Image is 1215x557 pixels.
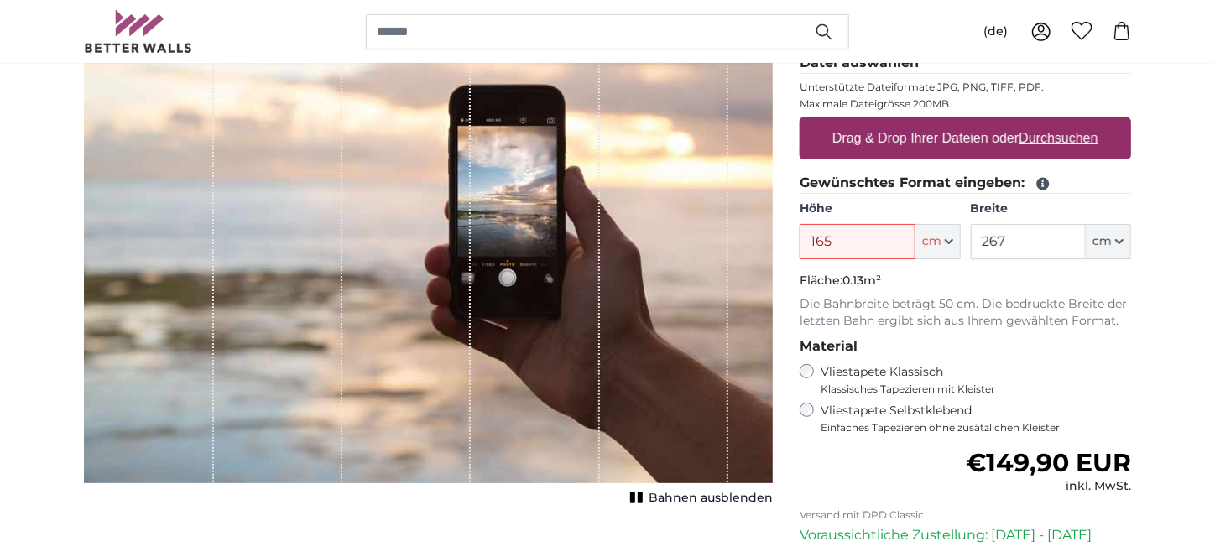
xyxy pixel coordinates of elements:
img: Betterwalls [84,10,193,53]
span: Einfaches Tapezieren ohne zusätzlichen Kleister [821,421,1131,435]
p: Voraussichtliche Zustellung: [DATE] - [DATE] [800,525,1131,545]
button: (de) [970,17,1021,47]
p: Unterstützte Dateiformate JPG, PNG, TIFF, PDF. [800,81,1131,94]
legend: Material [800,336,1131,357]
p: Versand mit DPD Classic [800,508,1131,522]
span: Bahnen ausblenden [649,490,773,507]
legend: Gewünschtes Format eingeben: [800,173,1131,194]
span: Klassisches Tapezieren mit Kleister [821,383,1118,396]
p: Maximale Dateigrösse 200MB. [800,97,1131,111]
label: Höhe [800,200,960,217]
span: €149,90 EUR [966,447,1131,478]
legend: Datei auswählen [800,53,1131,74]
u: Durchsuchen [1019,131,1098,145]
span: cm [1092,233,1112,250]
p: Fläche: [800,273,1131,289]
label: Drag & Drop Ihrer Dateien oder [826,122,1105,155]
p: Die Bahnbreite beträgt 50 cm. Die bedruckte Breite der letzten Bahn ergibt sich aus Ihrem gewählt... [800,296,1131,330]
span: 0.13m² [842,273,881,288]
label: Vliestapete Klassisch [821,364,1118,396]
div: inkl. MwSt. [966,478,1131,495]
button: cm [915,224,961,259]
label: Vliestapete Selbstklebend [821,403,1131,435]
button: cm [1086,224,1131,259]
button: Bahnen ausblenden [625,487,773,510]
span: cm [922,233,941,250]
label: Breite [971,200,1131,217]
